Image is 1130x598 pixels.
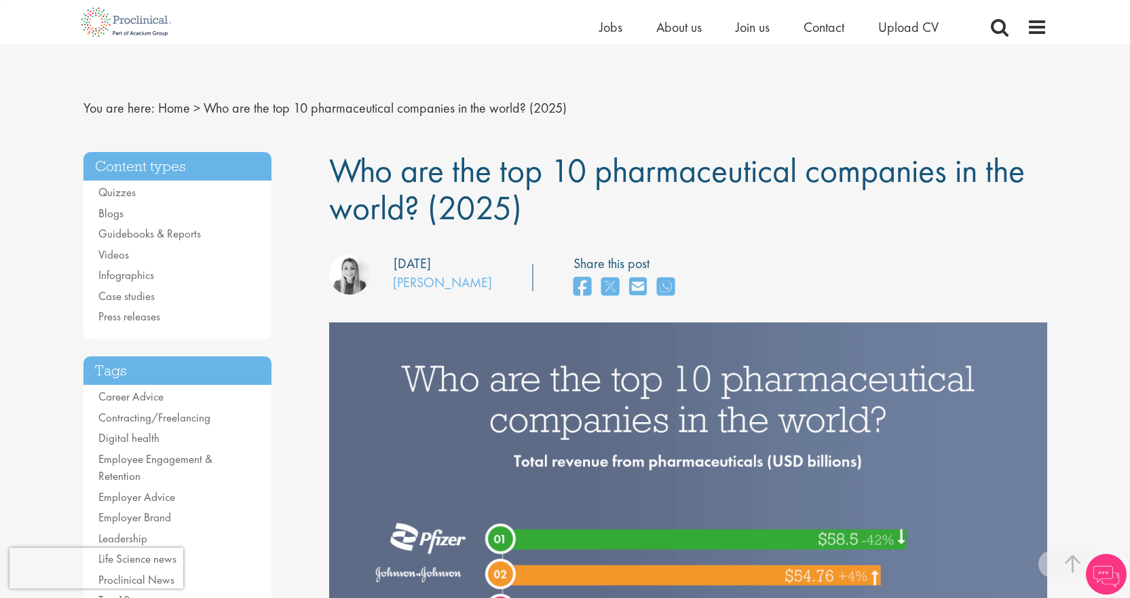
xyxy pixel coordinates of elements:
[394,254,431,274] div: [DATE]
[878,18,939,36] a: Upload CV
[736,18,770,36] a: Join us
[98,185,136,200] a: Quizzes
[83,99,155,117] span: You are here:
[599,18,622,36] a: Jobs
[1086,554,1127,595] img: Chatbot
[98,451,212,484] a: Employee Engagement & Retention
[804,18,844,36] a: Contact
[158,99,190,117] a: breadcrumb link
[573,273,591,302] a: share on facebook
[657,273,675,302] a: share on whats app
[83,152,272,181] h3: Content types
[329,149,1025,229] span: Who are the top 10 pharmaceutical companies in the world? (2025)
[98,288,155,303] a: Case studies
[329,254,370,295] img: Hannah Burke
[573,254,681,274] label: Share this post
[98,247,129,262] a: Videos
[98,309,160,324] a: Press releases
[393,274,492,291] a: [PERSON_NAME]
[98,206,124,221] a: Blogs
[656,18,702,36] a: About us
[98,531,147,546] a: Leadership
[98,410,210,425] a: Contracting/Freelancing
[98,510,171,525] a: Employer Brand
[98,389,164,404] a: Career Advice
[98,430,159,445] a: Digital health
[193,99,200,117] span: >
[629,273,647,302] a: share on email
[98,267,154,282] a: Infographics
[98,489,175,504] a: Employer Advice
[601,273,619,302] a: share on twitter
[204,99,567,117] span: Who are the top 10 pharmaceutical companies in the world? (2025)
[83,356,272,386] h3: Tags
[98,226,201,241] a: Guidebooks & Reports
[10,548,183,588] iframe: reCAPTCHA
